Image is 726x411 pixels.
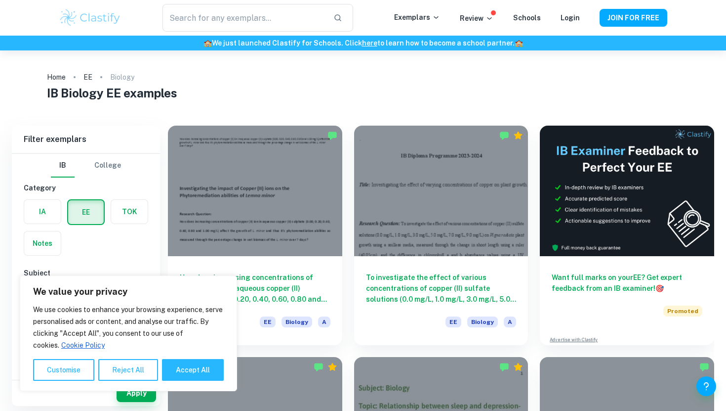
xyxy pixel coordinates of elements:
[600,9,667,27] button: JOIN FOR FREE
[51,154,121,178] div: Filter type choice
[513,14,541,22] a: Schools
[540,126,714,256] img: Thumbnail
[24,200,61,224] button: IA
[327,131,337,140] img: Marked
[282,317,312,327] span: Biology
[68,200,104,224] button: EE
[561,14,580,22] a: Login
[20,275,237,391] div: We value your privacy
[354,126,528,345] a: To investigate the effect of various concentrations of copper (II) sulfate solutions (0.0 mg/L, 1...
[33,359,94,381] button: Customise
[394,12,440,23] p: Exemplars
[550,336,598,343] a: Advertise with Clastify
[699,362,709,372] img: Marked
[515,39,523,47] span: 🏫
[655,284,664,292] span: 🎯
[540,126,714,345] a: Want full marks on yourEE? Get expert feedback from an IB examiner!PromotedAdvertise with Clastify
[117,384,156,402] button: Apply
[98,359,158,381] button: Reject All
[362,39,377,47] a: here
[47,84,679,102] h1: IB Biology EE examples
[162,4,325,32] input: Search for any exemplars...
[47,70,66,84] a: Home
[504,317,516,327] span: A
[24,231,61,255] button: Notes
[83,70,92,84] a: EE
[180,272,330,305] h6: How does increasing concentrations of copper (II) ion in aqueous copper (II) sulphate (0.00, 0.20...
[33,304,224,351] p: We use cookies to enhance your browsing experience, serve personalised ads or content, and analys...
[203,39,212,47] span: 🏫
[499,362,509,372] img: Marked
[552,272,702,294] h6: Want full marks on your EE ? Get expert feedback from an IB examiner!
[318,317,330,327] span: A
[12,126,160,153] h6: Filter exemplars
[366,272,517,305] h6: To investigate the effect of various concentrations of copper (II) sulfate solutions (0.0 mg/L, 1...
[24,183,148,193] h6: Category
[445,317,461,327] span: EE
[663,306,702,317] span: Promoted
[51,154,75,178] button: IB
[460,13,493,24] p: Review
[467,317,498,327] span: Biology
[59,8,121,28] img: Clastify logo
[314,362,323,372] img: Marked
[61,341,105,350] a: Cookie Policy
[162,359,224,381] button: Accept All
[2,38,724,48] h6: We just launched Clastify for Schools. Click to learn how to become a school partner.
[513,131,523,140] div: Premium
[33,286,224,298] p: We value your privacy
[94,154,121,178] button: College
[696,376,716,396] button: Help and Feedback
[110,72,134,83] p: Biology
[327,362,337,372] div: Premium
[499,131,509,140] img: Marked
[513,362,523,372] div: Premium
[111,200,148,224] button: TOK
[260,317,276,327] span: EE
[24,268,148,278] h6: Subject
[168,126,342,345] a: How does increasing concentrations of copper (II) ion in aqueous copper (II) sulphate (0.00, 0.20...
